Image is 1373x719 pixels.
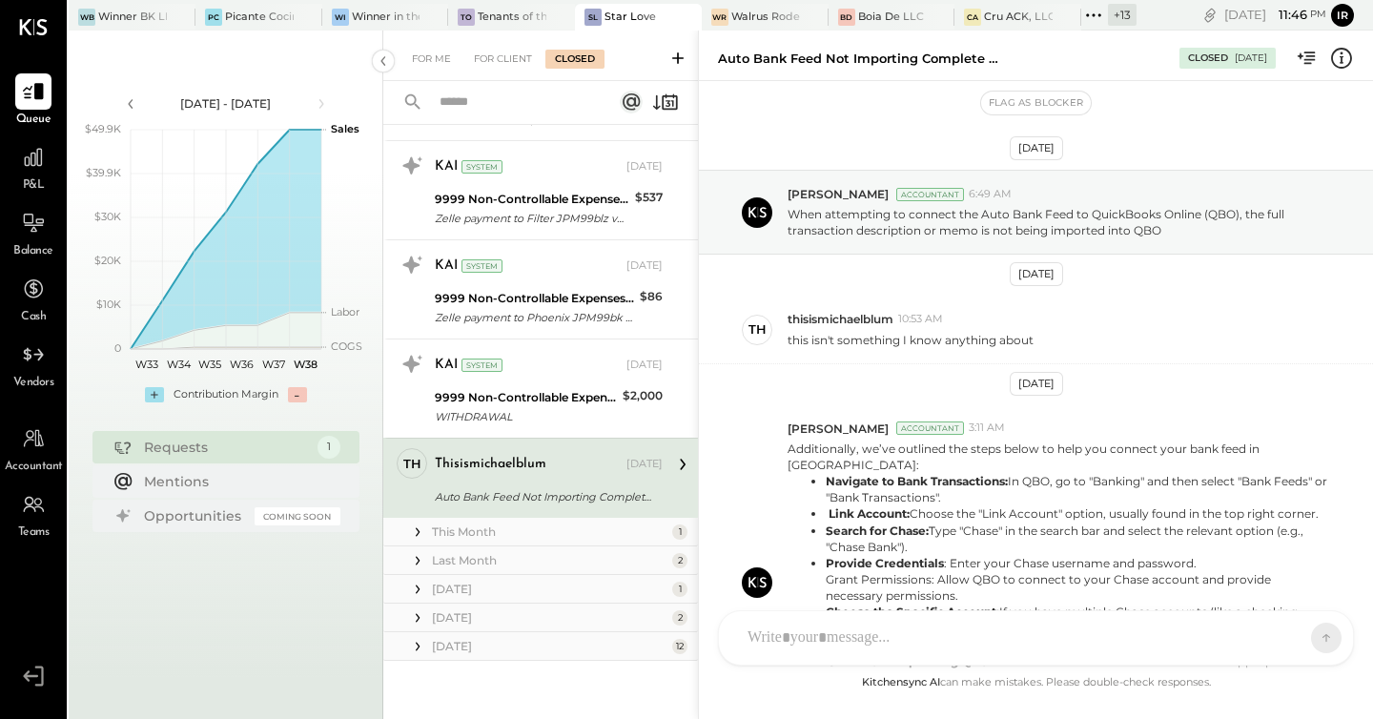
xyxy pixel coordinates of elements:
div: WR [711,9,728,26]
div: This Month [432,524,667,540]
div: Accountant [896,421,964,435]
a: Balance [1,205,66,260]
div: [DATE] [626,358,663,373]
div: [DATE] [1010,372,1063,396]
div: $537 [635,188,663,207]
div: [DATE] - [DATE] [145,95,307,112]
div: Zelle payment to Filter JPM99blz vw5o [435,209,629,228]
div: For Me [402,50,461,69]
span: P&L [23,177,45,195]
b: Provide Credentials [826,556,944,570]
a: Vendors [1,337,66,392]
li: : Enter your Chase username and password. Grant Permissions: Allow QBO to connect to your Chase a... [826,555,1329,604]
div: [DATE] [626,159,663,175]
div: [DATE] [432,581,667,597]
a: P&L [1,139,66,195]
div: Mentions [144,472,331,491]
a: Teams [1,486,66,542]
li: Type "Chase" in the search bar and select the relevant option (e.g., "Chase Bank"). [826,523,1329,555]
p: this isn't something I know anything about [788,332,1034,348]
div: System [461,359,502,372]
span: Balance [13,243,53,260]
div: Winner in the Park [352,10,420,25]
div: Winner BK LLC [98,10,167,25]
b: Navigate to Bank Transactions: [826,474,1008,488]
div: To [458,9,475,26]
text: Sales [331,122,359,135]
a: Cash [1,271,66,326]
div: [DATE] [1010,136,1063,160]
div: Walrus Rodeo [731,10,800,25]
text: $10K [96,298,121,311]
text: Labor [331,305,359,318]
span: Vendors [13,375,54,392]
text: 0 [114,341,121,355]
div: System [461,160,502,174]
text: W37 [262,358,285,371]
text: W34 [166,358,191,371]
div: Accountant [896,188,964,201]
div: 9999 Non-Controllable Expenses:Other Income and Expenses:To be Classified [435,388,617,407]
text: $39.9K [86,166,121,179]
li: If you have multiple Chase accounts (like a checking account and a credit card), you'll need to c... [826,604,1329,652]
a: Queue [1,73,66,129]
div: CA [964,9,981,26]
div: Boia De LLC [858,10,924,25]
span: 3:11 AM [969,421,1005,436]
div: Cru ACK, LLC [984,10,1053,25]
div: Zelle payment to Phoenix JPM99bk kur4x [435,308,634,327]
span: 10:53 AM [898,312,943,327]
div: copy link [1200,5,1219,25]
div: Closed [1188,51,1228,65]
div: PC [205,9,222,26]
div: Auto Bank Feed Not Importing Complete Memos into QBO [718,50,1004,68]
b: Link Account: [829,506,910,521]
div: th [403,455,421,473]
text: W38 [293,358,317,371]
div: 9999 Non-Controllable Expenses:Other Income and Expenses:To be Classified [435,289,634,308]
span: Queue [16,112,51,129]
div: 2 [672,553,687,568]
div: + 13 [1108,4,1137,26]
div: Additionally, we’ve outlined the steps below to help you connect your bank feed in [GEOGRAPHIC_DA... [788,441,1329,473]
div: [DATE] [626,258,663,274]
div: 12 [672,639,687,654]
div: Last Month [432,552,667,568]
div: [DATE] [1224,6,1326,24]
b: Choose the Specific Account: [826,605,999,619]
div: Closed [545,50,605,69]
text: $20K [94,254,121,267]
div: [DATE] [1235,51,1267,65]
text: W35 [198,358,221,371]
button: Ir [1331,4,1354,27]
div: 2 [672,610,687,626]
div: + [145,387,164,402]
div: 1 [672,524,687,540]
div: KAI [435,356,458,375]
text: COGS [331,339,362,353]
p: When attempting to connect the Auto Bank Feed to QuickBooks Online (QBO), the full transaction de... [788,206,1329,238]
div: $86 [640,287,663,306]
div: System [461,259,502,273]
span: 6:49 AM [969,187,1012,202]
div: [DATE] [626,457,663,472]
span: thisismichaelblum [788,311,893,327]
span: Teams [18,524,50,542]
span: Cash [21,309,46,326]
span: pm [1310,8,1326,21]
div: [DATE] [432,638,667,654]
a: Accountant [1,421,66,476]
span: [PERSON_NAME] [788,186,889,202]
text: $49.9K [85,122,121,135]
div: WITHDRAWAL [435,407,617,426]
text: W36 [230,358,254,371]
div: Contribution Margin [174,387,278,402]
div: Picante Cocina Mexicana Rest [225,10,294,25]
text: $30K [94,210,121,223]
b: Select Corresponding QBO Account: [829,654,1044,668]
span: [PERSON_NAME] [788,421,889,437]
span: Accountant [5,459,63,476]
div: $2,000 [623,386,663,405]
div: BD [838,9,855,26]
li: In QBO, go to "Banking" and then select "Bank Feeds" or "Bank Transactions". [826,473,1329,505]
